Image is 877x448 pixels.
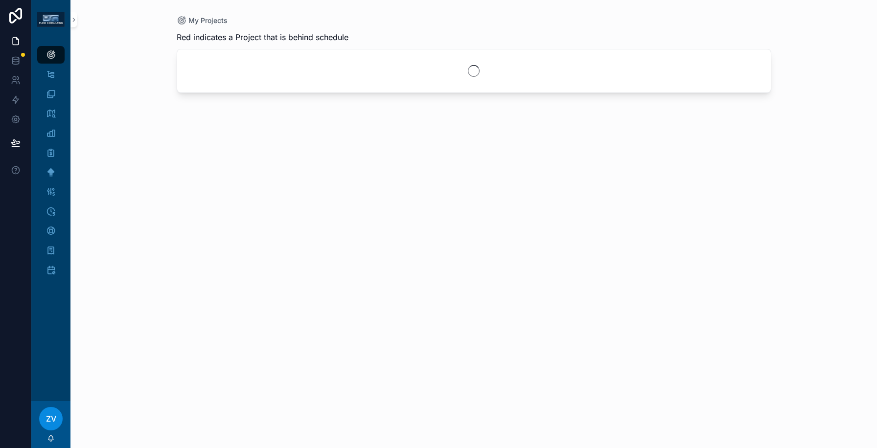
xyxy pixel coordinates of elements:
[31,39,70,291] div: scrollable content
[37,12,65,27] img: App logo
[188,16,228,25] span: My Projects
[177,31,348,43] span: Red indicates a Project that is behind schedule
[46,413,56,425] span: ZV
[177,16,228,25] a: My Projects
